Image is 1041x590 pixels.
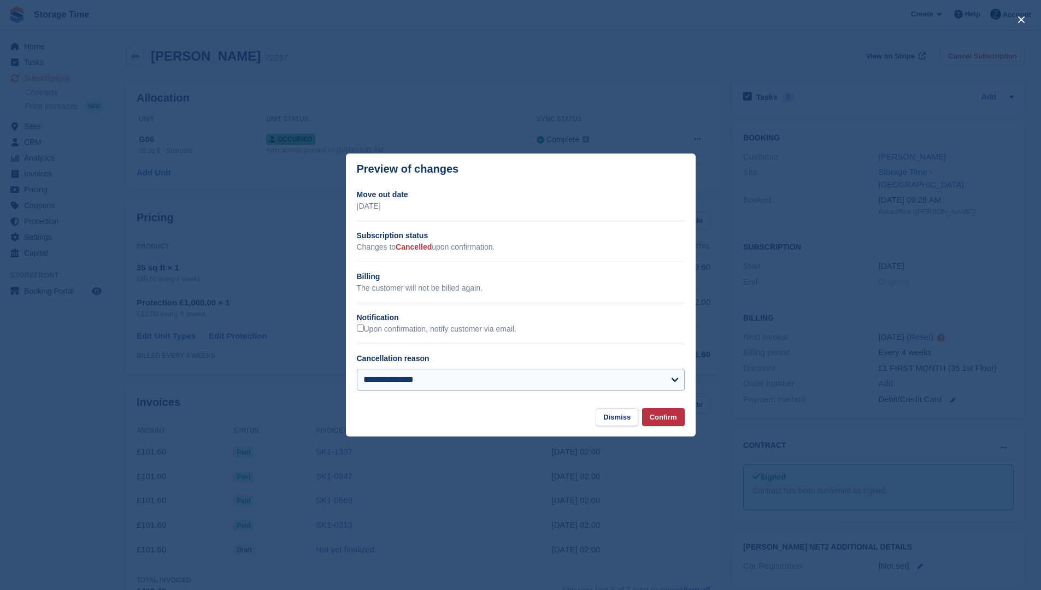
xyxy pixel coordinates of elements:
label: Cancellation reason [357,354,430,363]
p: The customer will not be billed again. [357,282,685,294]
label: Upon confirmation, notify customer via email. [357,324,516,334]
h2: Subscription status [357,230,685,241]
h2: Move out date [357,189,685,200]
button: close [1013,11,1030,28]
p: Changes to upon confirmation. [357,241,685,253]
input: Upon confirmation, notify customer via email. [357,324,364,332]
p: [DATE] [357,200,685,212]
span: Cancelled [396,243,432,251]
p: Preview of changes [357,163,459,175]
h2: Billing [357,271,685,282]
h2: Notification [357,312,685,323]
button: Dismiss [596,408,638,426]
button: Confirm [642,408,685,426]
